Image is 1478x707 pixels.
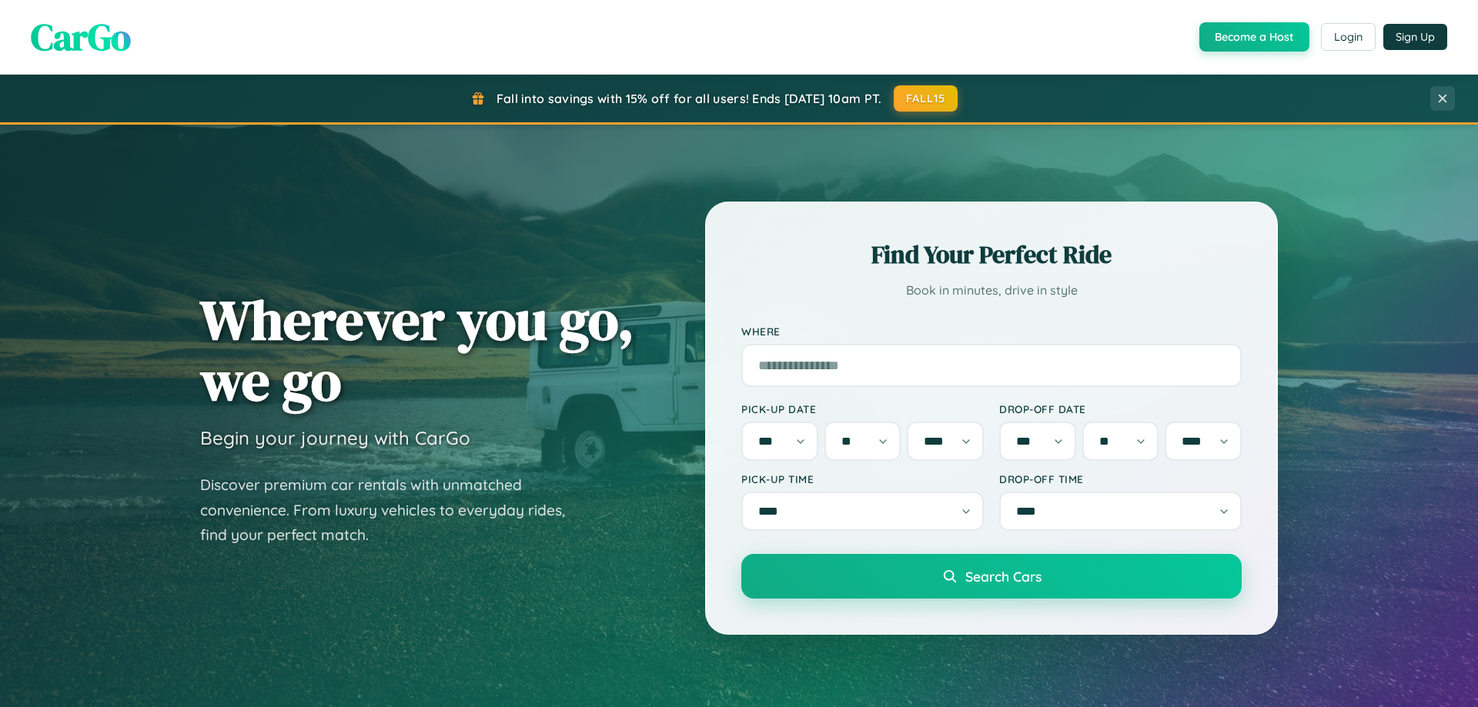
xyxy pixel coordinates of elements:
p: Book in minutes, drive in style [741,279,1242,302]
button: Search Cars [741,554,1242,599]
h2: Find Your Perfect Ride [741,238,1242,272]
label: Where [741,325,1242,338]
label: Pick-up Date [741,402,984,415]
button: FALL15 [894,85,958,112]
span: Fall into savings with 15% off for all users! Ends [DATE] 10am PT. [497,91,882,106]
label: Pick-up Time [741,472,984,485]
span: CarGo [31,12,131,62]
span: Search Cars [965,568,1042,585]
label: Drop-off Date [999,402,1242,415]
p: Discover premium car rentals with unmatched convenience. From luxury vehicles to everyday rides, ... [200,472,585,548]
h1: Wherever you go, we go [200,289,634,411]
button: Become a Host [1199,22,1309,52]
button: Sign Up [1383,24,1447,50]
h3: Begin your journey with CarGo [200,426,470,449]
button: Login [1321,23,1376,51]
label: Drop-off Time [999,472,1242,485]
